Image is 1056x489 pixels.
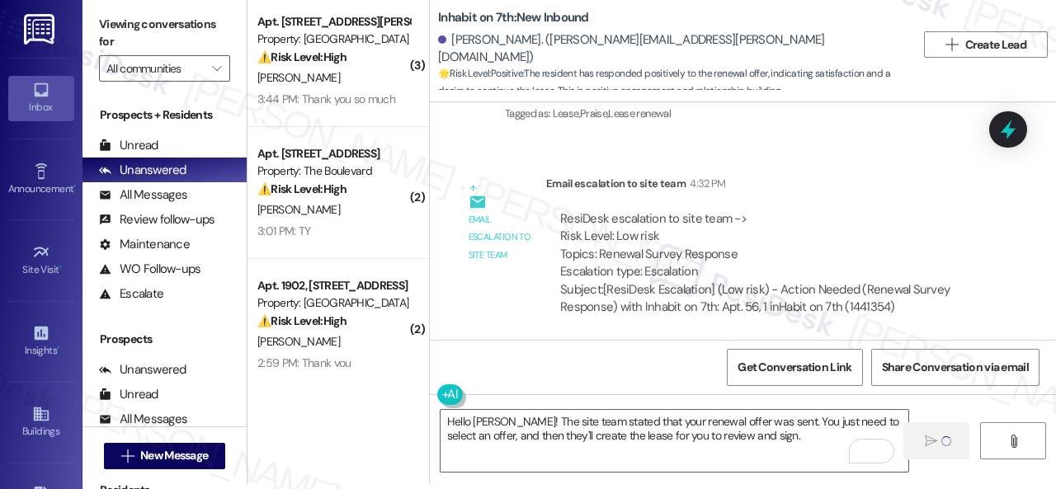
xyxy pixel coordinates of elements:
div: Subject: [ResiDesk Escalation] (Low risk) - Action Needed (Renewal Survey Response) with Inhabit ... [560,281,979,317]
div: Maintenance [99,236,190,253]
button: Get Conversation Link [727,349,862,386]
b: Inhabit on 7th: New Inbound [438,9,589,26]
span: Lease , [553,106,580,120]
div: Apt. 1902, [STREET_ADDRESS] [257,277,410,294]
div: Review follow-ups [99,211,214,228]
a: Site Visit • [8,238,74,283]
div: [PERSON_NAME]. ([PERSON_NAME][EMAIL_ADDRESS][PERSON_NAME][DOMAIN_NAME]) [438,31,903,67]
label: Viewing conversations for [99,12,230,55]
img: ResiDesk Logo [24,14,58,45]
textarea: To enrich screen reader interactions, please activate Accessibility in Grammarly extension settings [441,410,908,472]
strong: ⚠️ Risk Level: High [257,313,346,328]
div: WO Follow-ups [99,261,200,278]
div: Property: [GEOGRAPHIC_DATA] [257,294,410,312]
a: Buildings [8,400,74,444]
span: Lease renewal [608,106,671,120]
div: Apt. [STREET_ADDRESS] [257,145,410,162]
a: Inbox [8,76,74,120]
div: Property: [GEOGRAPHIC_DATA] [257,31,410,48]
span: Get Conversation Link [738,359,851,376]
i:  [945,38,958,51]
span: • [57,342,59,354]
strong: 🌟 Risk Level: Positive [438,67,523,80]
span: [PERSON_NAME] [257,202,340,217]
span: [PERSON_NAME] [257,70,340,85]
span: Praise , [580,106,608,120]
span: : The resident has responded positively to the renewal offer, indicating satisfaction and a desir... [438,65,916,101]
div: 2:59 PM: Thank you [257,355,351,370]
button: Share Conversation via email [871,349,1039,386]
span: • [73,181,76,192]
i:  [212,62,221,75]
div: Property: The Boulevard [257,162,410,180]
div: 3:01 PM: TY [257,223,310,238]
div: All Messages [99,411,187,428]
span: New Message [140,447,208,464]
span: Share Conversation via email [882,359,1029,376]
strong: ⚠️ Risk Level: High [257,49,346,64]
span: • [59,261,62,273]
div: Apt. [STREET_ADDRESS][PERSON_NAME] [257,13,410,31]
div: Unread [99,137,158,154]
button: New Message [104,443,226,469]
strong: ⚠️ Risk Level: High [257,181,346,196]
div: Unanswered [99,162,186,179]
i:  [925,435,937,448]
div: Tagged as: [505,101,1044,125]
div: Email escalation to site team [469,211,533,264]
a: Insights • [8,319,74,364]
div: Unanswered [99,361,186,379]
input: All communities [106,55,204,82]
div: Prospects + Residents [82,106,247,124]
i:  [121,449,134,463]
span: Create Lead [965,36,1026,54]
span: [PERSON_NAME] [257,334,340,349]
button: Create Lead [924,31,1048,58]
i:  [1007,435,1020,448]
div: Escalate [99,285,163,303]
div: Email escalation to site team [546,175,993,198]
div: Unread [99,386,158,403]
div: Prospects [82,331,247,348]
div: All Messages [99,186,187,204]
div: ResiDesk escalation to site team -> Risk Level: Low risk Topics: Renewal Survey Response Escalati... [560,210,979,281]
div: 3:44 PM: Thank you so much [257,92,395,106]
div: 4:32 PM [686,175,725,192]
